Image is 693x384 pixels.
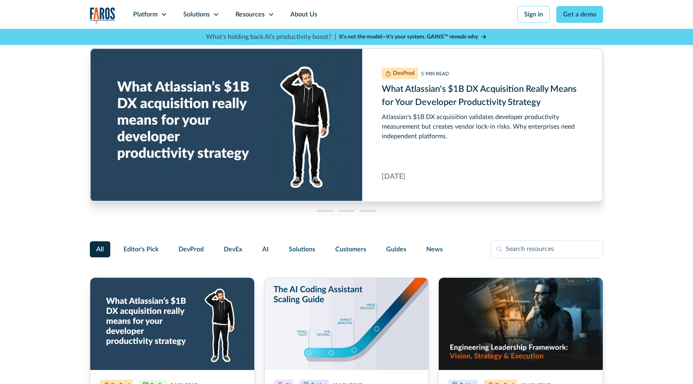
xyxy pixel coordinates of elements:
div: Solutions [183,10,210,19]
img: Developer scratching his head on a blue background [90,278,254,370]
div: Resources [235,10,265,19]
div: Platform [133,10,158,19]
span: AI [262,245,269,254]
span: Editor's Pick [124,245,158,254]
a: Sign in [517,6,550,23]
span: Guides [386,245,406,254]
span: All [96,245,104,254]
a: It’s not the model—it’s your system. GAINS™ reveals why [339,33,487,41]
input: Search resources [491,241,603,258]
span: Customers [335,245,366,254]
form: Filter Form [90,241,603,258]
img: Realistic image of an engineering leader at work [439,278,603,370]
a: Get a demo [556,6,603,23]
a: What Atlassian's $1B DX Acquisition Really Means for Your Developer Productivity Strategy [90,49,603,202]
img: Illustration of hockey stick-like scaling from pilot to mass rollout [265,278,429,370]
a: home [90,7,115,24]
strong: It’s not the model—it’s your system. GAINS™ reveals why [339,34,478,40]
span: Solutions [289,245,315,254]
span: News [426,245,443,254]
span: DevProd [178,245,204,254]
div: cms-link [90,49,603,202]
span: DevEx [224,245,242,254]
img: Logo of the analytics and reporting company Faros. [90,7,115,24]
p: What's holding back AI's productivity boost? | [206,32,336,42]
